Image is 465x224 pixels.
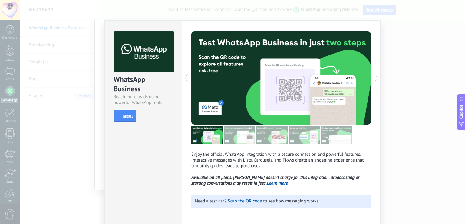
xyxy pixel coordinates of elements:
[263,198,319,204] span: to see how messaging works.
[114,94,173,105] div: Reach more leads using powerful WhatsApp tools
[224,126,255,144] img: tour_image_ba1a9dba37f3416c4982efb0d2f1f8f9.png
[228,198,262,204] a: Scan the QR code
[289,126,320,144] img: tour_image_8adaa4405412f818fdd31a128ea7bfdb.png
[195,198,227,204] span: Need a test run?
[114,75,173,94] div: WhatsApp Business
[458,105,464,119] span: Copilot
[191,126,223,144] img: tour_image_24a60f2de5b7f716b00b2508d23a5f71.png
[321,126,352,144] img: tour_image_7cdf1e24cac3d52841d4c909d6b5c66e.png
[121,114,133,118] span: Install
[267,180,288,186] a: Learn more
[114,31,174,72] img: logo_main.png
[114,110,136,122] button: Install
[191,152,371,186] p: Enjoy the official WhatsApp integration with a secure connection and powerful features. Interacti...
[256,126,288,144] img: tour_image_6b5bee784155b0e26d0e058db9499733.png
[191,175,360,186] i: Available on all plans. [PERSON_NAME] doesn’t charge for this integration. Broadcasting or starti...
